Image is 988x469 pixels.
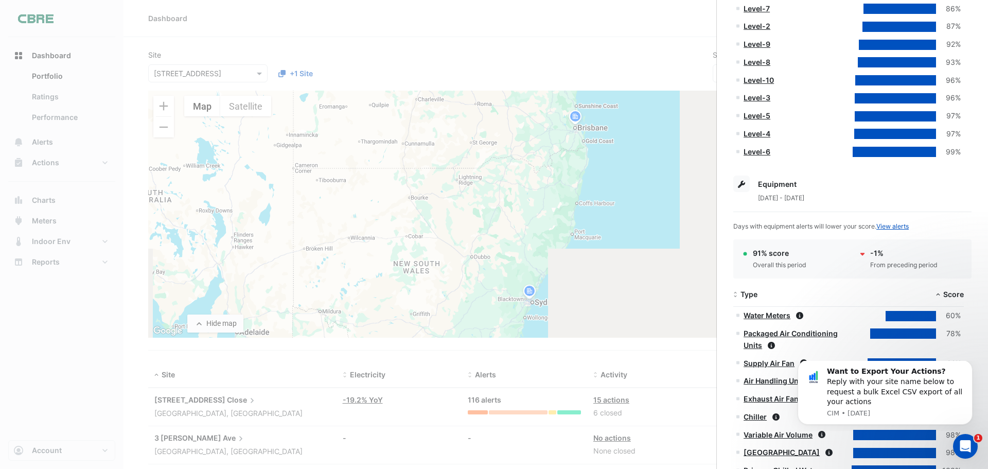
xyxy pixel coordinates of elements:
[744,111,770,120] a: Level-5
[744,129,770,138] a: Level-4
[744,147,770,156] a: Level-6
[936,146,961,158] div: 99%
[936,3,961,15] div: 86%
[936,429,961,441] div: 98%
[782,361,988,431] iframe: Intercom notifications message
[870,260,938,270] div: From preceding period
[45,6,183,46] div: Reply with your site name below to request a bulk Excel CSV export of all your actions
[744,412,767,421] a: Chiller
[936,310,961,322] div: 60%
[936,447,961,459] div: 98%
[733,222,909,230] span: Days with equipment alerts will lower your score.
[953,434,978,459] iframe: Intercom live chat
[744,359,795,368] a: Supply Air Fan
[744,329,838,350] a: Packaged Air Conditioning Units
[936,75,961,86] div: 96%
[936,57,961,68] div: 93%
[744,22,770,30] a: Level-2
[744,311,790,320] a: Water Meters
[744,394,803,403] a: Exhaust Air Fans
[45,48,183,57] p: Message from CIM, sent 7w ago
[744,4,770,13] a: Level-7
[758,180,797,188] span: Equipment
[744,76,774,84] a: Level-10
[753,260,806,270] div: Overall this period
[936,128,961,140] div: 97%
[744,40,770,48] a: Level-9
[758,194,804,202] span: [DATE] - [DATE]
[45,6,183,46] div: Message content
[936,92,961,104] div: 96%
[936,358,961,370] div: 81%
[740,290,757,299] span: Type
[744,58,770,66] a: Level-8
[974,434,982,442] span: 1
[936,21,961,32] div: 87%
[23,8,40,25] img: Profile image for CIM
[870,248,938,258] div: -1%
[936,328,961,340] div: 78%
[876,222,909,230] a: View alerts
[744,376,807,385] a: Air Handling Units
[744,93,770,102] a: Level-3
[936,110,961,122] div: 97%
[936,39,961,50] div: 92%
[744,430,813,439] a: Variable Air Volume
[744,448,820,457] a: [GEOGRAPHIC_DATA]
[45,6,164,14] b: Want to Export Your Actions?
[943,290,964,299] span: Score
[753,248,806,258] div: 91% score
